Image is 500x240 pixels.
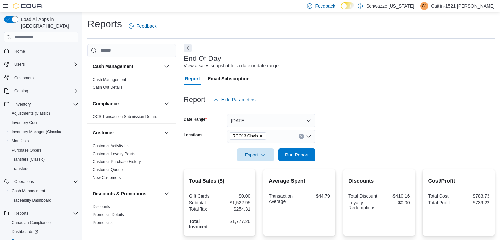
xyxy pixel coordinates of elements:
span: Catalog [12,87,78,95]
button: Open list of options [306,134,311,139]
span: Hide Parameters [221,96,256,103]
button: Transfers [7,164,81,173]
button: Discounts & Promotions [163,190,171,198]
button: Reports [1,209,81,218]
a: Canadian Compliance [9,219,53,227]
a: Traceabilty Dashboard [9,196,54,204]
button: Traceabilty Dashboard [7,196,81,205]
button: Customers [1,73,81,83]
p: Schwazze [US_STATE] [366,2,414,10]
button: Next [184,44,192,52]
div: -$410.16 [380,193,410,199]
button: Compliance [93,100,161,107]
span: C1 [422,2,427,10]
span: Catalog [14,88,28,94]
button: Operations [12,178,36,186]
span: Dashboards [9,228,78,236]
span: Load All Apps in [GEOGRAPHIC_DATA] [18,16,78,29]
a: Dashboards [9,228,41,236]
strong: Total Invoiced [189,219,208,229]
button: Export [237,148,274,161]
div: $254.31 [221,206,250,212]
span: Manifests [9,137,78,145]
span: Inventory [12,100,78,108]
button: Inventory [12,100,33,108]
span: Purchase Orders [12,148,42,153]
a: Promotions [93,220,113,225]
button: Clear input [299,134,304,139]
button: Adjustments (Classic) [7,109,81,118]
button: Remove RGO13 Clovis from selection in this group [259,134,263,138]
span: Users [14,62,25,67]
span: Users [12,60,78,68]
a: Purchase Orders [9,146,44,154]
span: Cash Management [12,188,45,194]
div: Total Profit [428,200,457,205]
span: Traceabilty Dashboard [9,196,78,204]
a: Transfers [9,165,31,173]
div: $783.73 [460,193,489,199]
a: Cash Management [93,77,126,82]
span: Home [12,47,78,55]
div: View a sales snapshot for a date or date range. [184,62,280,69]
div: $1,777.26 [221,219,250,224]
span: Adjustments (Classic) [9,109,78,117]
button: Users [12,60,27,68]
h2: Total Sales ($) [189,177,250,185]
span: Feedback [136,23,156,29]
div: Discounts & Promotions [87,203,176,229]
h3: End Of Day [184,55,221,62]
span: Customer Activity List [93,143,131,149]
span: RGO13 Clovis [230,132,266,140]
a: New Customers [93,175,121,180]
button: Users [1,60,81,69]
span: Export [241,148,270,161]
a: Discounts [93,204,110,209]
h3: Discounts & Promotions [93,190,146,197]
div: Total Tax [189,206,218,212]
span: Cash Management [9,187,78,195]
button: Cash Management [7,186,81,196]
div: Customer [87,142,176,184]
span: Purchase Orders [9,146,78,154]
a: Adjustments (Classic) [9,109,53,117]
span: Transfers (Classic) [12,157,45,162]
a: Cash Management [9,187,48,195]
span: Inventory Count [12,120,40,125]
button: Transfers (Classic) [7,155,81,164]
div: Subtotal [189,200,218,205]
span: Reports [12,209,78,217]
h3: Compliance [93,100,119,107]
div: Caitlin-1521 Noll [420,2,428,10]
div: Transaction Average [269,193,298,204]
button: Inventory Manager (Classic) [7,127,81,136]
a: Customer Queue [93,167,123,172]
span: Email Subscription [208,72,250,85]
p: | [417,2,418,10]
span: Inventory [14,102,31,107]
a: Feedback [126,19,159,33]
span: Customer Purchase History [93,159,141,164]
span: Transfers (Classic) [9,156,78,163]
img: Cova [13,3,43,9]
span: Manifests [12,138,29,144]
a: Manifests [9,137,31,145]
button: Inventory Count [7,118,81,127]
button: Purchase Orders [7,146,81,155]
button: Run Report [278,148,315,161]
div: $1,522.95 [221,200,250,205]
button: Reports [12,209,31,217]
span: Inventory Count [9,119,78,127]
button: Compliance [163,100,171,108]
button: Catalog [1,86,81,96]
span: Discounts [93,204,110,209]
div: $0.00 [380,200,410,205]
div: $44.79 [301,193,330,199]
div: $0.00 [221,193,250,199]
h3: Report [184,96,205,104]
p: Caitlin-1521 [PERSON_NAME] [431,2,495,10]
a: Promotion Details [93,212,124,217]
button: Cash Management [163,62,171,70]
